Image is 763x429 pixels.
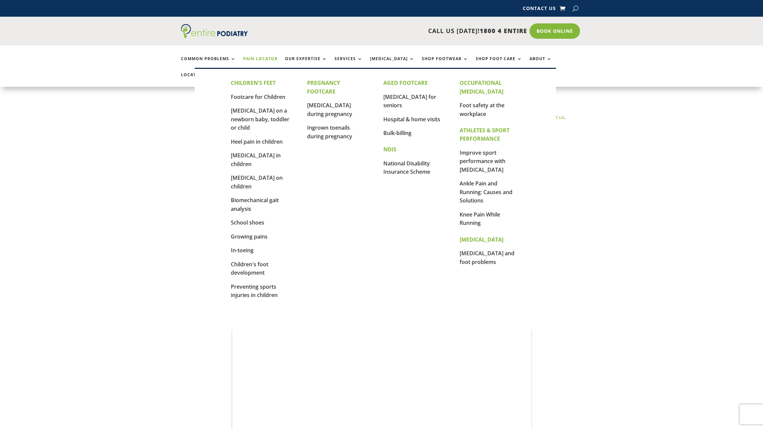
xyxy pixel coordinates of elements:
[460,236,503,243] strong: [MEDICAL_DATA]
[231,283,278,299] a: Preventing sports injuries in children
[460,149,505,173] a: Improve sport performance with [MEDICAL_DATA]
[231,219,264,226] a: School shoes
[480,27,527,35] span: 1800 4 ENTIRE
[181,96,582,113] h1: Pain Locator
[460,211,500,227] a: Knee Pain While Running
[383,146,396,153] strong: NDIS
[231,152,281,168] a: [MEDICAL_DATA] in children
[307,124,352,140] a: Ingrown toenails during pregnancy
[181,24,248,38] img: logo (1)
[231,196,279,212] a: Biomechanical gait analysis
[460,250,514,266] a: [MEDICAL_DATA] and foot problems
[460,180,512,204] a: Ankle Pain and Running: Causes and Solutions
[231,107,289,131] a: [MEDICAL_DATA] on a newborn baby, toddler or child
[181,56,236,71] a: Common Problems
[383,116,440,123] a: Hospital & home visits
[274,27,527,35] p: CALL US [DATE]!
[383,93,436,109] a: [MEDICAL_DATA] for seniors
[530,23,580,39] a: Book Online
[460,79,503,95] strong: OCCUPATIONAL [MEDICAL_DATA]
[476,56,522,71] a: Shop Foot Care
[335,56,363,71] a: Services
[231,79,276,87] strong: CHILDREN'S FEET
[231,247,254,254] a: In-toeing
[181,73,214,87] a: Locations
[231,174,283,190] a: [MEDICAL_DATA] on children
[231,138,283,145] a: Heel pain in children
[231,261,268,277] a: Children's foot development
[307,102,352,118] a: [MEDICAL_DATA] during pregnancy
[243,56,278,71] a: Pain Locator
[307,79,340,95] strong: PREGNANCY FOOTCARE
[370,56,414,71] a: [MEDICAL_DATA]
[285,56,327,71] a: Our Expertise
[460,127,509,143] strong: ATHLETES & SPORT PERFORMANCE
[181,33,248,39] a: Entire Podiatry
[422,56,468,71] a: Shop Footwear
[231,233,268,240] a: Growing pains
[383,129,411,137] a: Bulk-billing
[231,93,285,101] a: Footcare for Children
[530,56,552,71] a: About
[383,160,430,176] a: National Disability Insurance Scheme
[460,102,504,118] a: Foot safety at the workplace
[383,79,428,87] strong: AGED FOOTCARE
[523,6,556,13] a: Contact Us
